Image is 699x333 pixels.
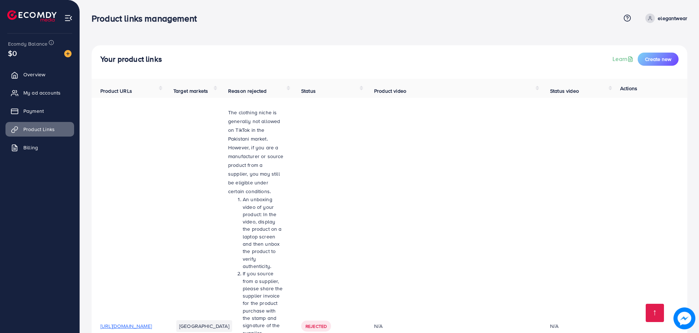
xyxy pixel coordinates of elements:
[176,320,232,332] li: [GEOGRAPHIC_DATA]
[550,322,558,330] div: N/A
[23,71,45,78] span: Overview
[374,322,533,330] div: N/A
[173,87,208,95] span: Target markets
[23,144,38,151] span: Billing
[228,87,266,95] span: Reason rejected
[5,67,74,82] a: Overview
[64,14,73,22] img: menu
[306,323,327,329] span: Rejected
[23,126,55,133] span: Product Links
[645,55,671,63] span: Create new
[5,122,74,137] a: Product Links
[658,14,687,23] p: elegantwear
[243,196,284,270] li: An unboxing video of your product: In the video, display the product on a laptop screen and then ...
[638,53,679,66] button: Create new
[100,322,152,330] span: [URL][DOMAIN_NAME]
[5,140,74,155] a: Billing
[374,87,406,95] span: Product video
[8,48,17,58] span: $0
[5,85,74,100] a: My ad accounts
[100,55,162,64] h4: Your product links
[92,13,203,24] h3: Product links management
[23,107,44,115] span: Payment
[8,40,47,47] span: Ecomdy Balance
[673,307,695,329] img: image
[228,108,284,196] p: The clothing niche is generally not allowed on TikTok in the Pakistani market. However, if you ar...
[100,87,132,95] span: Product URLs
[23,89,61,96] span: My ad accounts
[642,14,687,23] a: elegantwear
[550,87,579,95] span: Status video
[5,104,74,118] a: Payment
[64,50,72,57] img: image
[7,10,57,22] img: logo
[301,87,316,95] span: Status
[620,85,637,92] span: Actions
[612,55,635,63] a: Learn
